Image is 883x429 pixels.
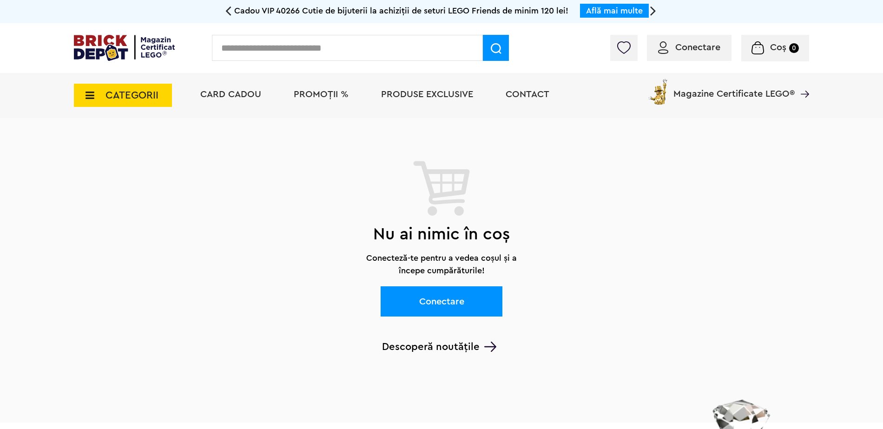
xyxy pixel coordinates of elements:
img: Arrow%20-%20Down.svg [484,342,496,352]
span: CATEGORII [105,90,158,100]
a: Află mai multe [586,7,643,15]
h2: Nu ai nimic în coș [74,217,809,252]
a: Contact [506,90,549,99]
span: Cadou VIP 40266 Cutie de bijuterii la achiziții de seturi LEGO Friends de minim 120 lei! [234,7,568,15]
a: Conectare [381,286,502,317]
a: Magazine Certificate LEGO® [795,77,809,86]
a: Descoperă noutățile [74,341,804,353]
span: Coș [770,43,786,52]
a: Conectare [658,43,720,52]
a: Card Cadou [200,90,261,99]
p: Conecteză-te pentru a vedea coșul și a începe cumpărăturile! [357,252,526,277]
span: Conectare [675,43,720,52]
a: PROMOȚII % [294,90,349,99]
small: 0 [789,43,799,53]
span: Magazine Certificate LEGO® [673,77,795,99]
a: Produse exclusive [381,90,473,99]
